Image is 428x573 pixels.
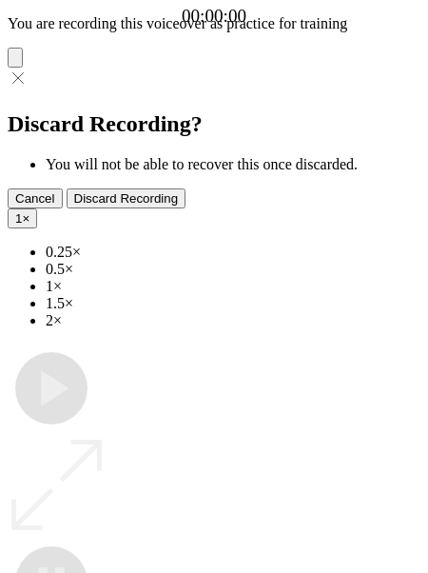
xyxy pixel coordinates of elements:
p: You are recording this voiceover as practice for training [8,15,420,32]
li: 1.5× [46,295,420,312]
button: Discard Recording [67,188,186,208]
li: 1× [46,278,420,295]
a: 00:00:00 [182,6,246,27]
li: You will not be able to recover this once discarded. [46,156,420,173]
button: 1× [8,208,37,228]
span: 1 [15,211,22,226]
li: 0.5× [46,261,420,278]
li: 0.25× [46,244,420,261]
h2: Discard Recording? [8,111,420,137]
button: Cancel [8,188,63,208]
li: 2× [46,312,420,329]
